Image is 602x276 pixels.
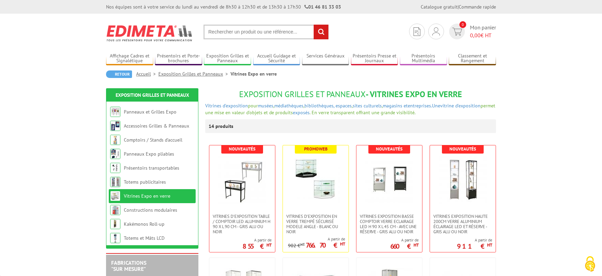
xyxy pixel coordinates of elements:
img: VITRINES EXPOSITION HAUTE 200cm VERRE ALUMINIUM ÉCLAIRAGE LED ET RÉSERVE - GRIS ALU OU NOIR [439,156,487,203]
img: Totems et Mâts LCD [110,233,120,243]
a: médiathèques [274,103,303,109]
a: bibliothèques [304,103,333,109]
button: Cookies (fenêtre modale) [578,253,602,276]
a: exposés [293,109,310,116]
img: Accessoires Grilles & Panneaux [110,121,120,131]
span: pour , , , , [248,103,432,109]
img: devis rapide [414,27,420,36]
a: Comptoirs / Stands d'accueil [124,137,182,143]
a: Vitrines d'exposition [205,103,248,109]
b: Nouveautés [449,146,476,152]
input: rechercher [314,25,328,39]
img: devis rapide [452,28,462,36]
a: Présentoirs et Porte-brochures [155,53,202,64]
a: Une [432,103,440,109]
img: devis rapide [432,27,440,36]
a: Totems publicitaires [124,179,166,185]
p: 902 € [288,243,305,248]
a: magasins et [383,103,408,109]
a: Kakémonos Roll-up [124,221,165,227]
a: Panneaux Expo pliables [124,151,174,157]
p: 660 € [390,244,419,248]
a: Panneaux et Grilles Expo [124,109,176,115]
img: Totems publicitaires [110,177,120,187]
b: Nouveautés [376,146,403,152]
sup: HT [487,242,492,248]
b: Promoweb [304,146,328,152]
a: Présentoirs Multimédia [400,53,447,64]
img: Panneaux Expo pliables [110,149,120,159]
a: Classement et Rangement [449,53,496,64]
a: Commande rapide [459,4,496,10]
a: Exposition Grilles et Panneaux [116,92,189,98]
span: Mon panier [470,24,496,39]
a: Totems et Mâts LCD [124,235,165,241]
a: Accessoires Grilles & Panneaux [124,123,189,129]
p: 855 € [243,244,272,248]
sup: HT [340,241,345,247]
img: VITRINES EXPOSITION BASSE COMPTOIR VERRE ECLAIRAGE LED H 90 x L 45 CM - AVEC UNE RÉSERVE - GRIS A... [365,156,413,203]
span: Vitrines d'exposition table / comptoir LED Aluminium H 90 x L 90 cm - Gris Alu ou Noir [213,214,272,234]
a: Accueil [136,71,158,77]
img: Présentoirs transportables [110,163,120,173]
a: , espaces [333,103,352,109]
span: VITRINES D’EXPOSITION EN VERRE TREMPÉ SÉCURISÉ MODELE ANGLE - BLANC OU NOIR [286,214,345,234]
a: Catalogue gratuit [421,4,458,10]
li: Vitrines Expo en verre [231,70,277,77]
input: Rechercher un produit ou une référence... [204,25,329,39]
img: Cookies (fenêtre modale) [581,255,599,273]
div: Nos équipes sont à votre service du lundi au vendredi de 8h30 à 12h30 et de 13h30 à 17h30 [106,3,341,10]
img: Vitrines d'exposition table / comptoir LED Aluminium H 90 x L 90 cm - Gris Alu ou Noir [218,156,266,203]
img: Constructions modulaires [110,205,120,215]
span: A partir de [457,237,492,243]
a: Vitrines d'exposition table / comptoir LED Aluminium H 90 x L 90 cm - Gris Alu ou Noir [209,214,275,234]
a: FABRICATIONS"Sur Mesure" [111,259,146,272]
img: Panneaux et Grilles Expo [110,107,120,117]
a: VITRINES EXPOSITION BASSE COMPTOIR VERRE ECLAIRAGE LED H 90 x L 45 CM - AVEC UNE RÉSERVE - GRIS A... [356,214,422,234]
div: | [421,3,496,10]
img: Vitrines Expo en verre [110,191,120,201]
a: Vitrines Expo en verre [124,193,170,199]
a: VITRINES EXPOSITION HAUTE 200cm VERRE ALUMINIUM ÉCLAIRAGE LED ET RÉSERVE - GRIS ALU OU NOIR [430,214,496,234]
span: € HT [470,31,496,39]
a: Affichage Cadres et Signalétique [106,53,153,64]
a: Exposition Grilles et Panneaux [158,71,231,77]
img: Kakémonos Roll-up [110,219,120,229]
a: Exposition Grilles et Panneaux [204,53,251,64]
img: Comptoirs / Stands d'accueil [110,135,120,145]
a: Retour [106,70,132,78]
a: VITRINES D’EXPOSITION EN VERRE TREMPÉ SÉCURISÉ MODELE ANGLE - BLANC OU NOIR [283,214,349,234]
span: A partir de [243,237,272,243]
p: 911 € [457,244,492,248]
sup: HT [414,242,419,248]
a: Présentoirs transportables [124,165,179,171]
span: VITRINES EXPOSITION HAUTE 200cm VERRE ALUMINIUM ÉCLAIRAGE LED ET RÉSERVE - GRIS ALU OU NOIR [433,214,492,234]
a: Accueil Guidage et Sécurité [253,53,300,64]
a: entreprises. [408,103,432,109]
a: Présentoirs Presse et Journaux [351,53,398,64]
span: VITRINES EXPOSITION BASSE COMPTOIR VERRE ECLAIRAGE LED H 90 x L 45 CM - AVEC UNE RÉSERVE - GRIS A... [360,214,419,234]
sup: HT [300,242,305,247]
a: Constructions modulaires [124,207,177,213]
img: VITRINES D’EXPOSITION EN VERRE TREMPÉ SÉCURISÉ MODELE ANGLE - BLANC OU NOIR [292,156,340,203]
h1: - Vitrines Expo en verre [205,90,496,99]
p: 14 produits [209,119,234,133]
a: vitrine d'exposition [440,103,481,109]
span: A partir de [390,237,419,243]
font: permet une mise en valeur d'objets et de produits . En verre transparent offrant une grande visib... [205,103,495,116]
b: Nouveautés [229,146,256,152]
strong: 01 46 81 33 03 [304,4,341,10]
a: Services Généraux [302,53,349,64]
img: Edimeta [106,21,193,46]
a: musées [258,103,273,109]
a: devis rapide 0 Mon panier 0,00€ HT [447,24,496,39]
span: Exposition Grilles et Panneaux [239,89,366,100]
a: sites culturels [353,103,382,109]
p: 766.70 € [306,243,345,247]
sup: HT [266,242,272,248]
span: 0,00 [470,32,481,39]
span: 0 [459,21,466,28]
span: A partir de [288,236,345,242]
